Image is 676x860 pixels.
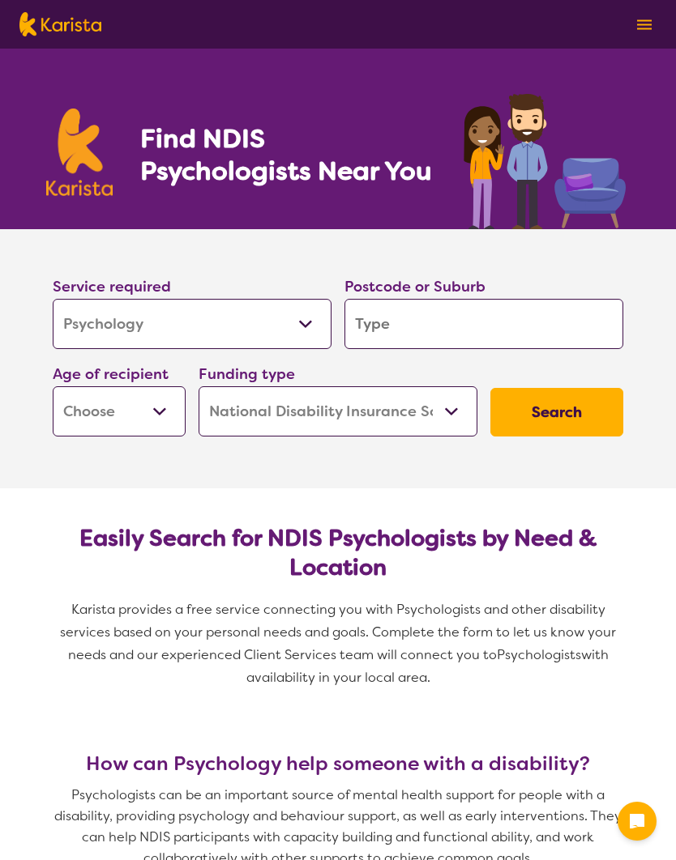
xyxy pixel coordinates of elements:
[458,87,630,229] img: psychology
[344,277,486,296] label: Postcode or Suburb
[199,364,295,384] label: Funding type
[19,12,101,36] img: Karista logo
[66,524,610,582] h2: Easily Search for NDIS Psychologists by Need & Location
[497,646,581,663] span: Psychologists
[53,277,171,296] label: Service required
[637,19,652,30] img: menu
[140,122,440,187] h1: Find NDIS Psychologists Near You
[60,601,619,663] span: Karista provides a free service connecting you with Psychologists and other disability services b...
[53,364,169,384] label: Age of recipient
[344,299,623,349] input: Type
[490,388,623,436] button: Search
[46,109,113,196] img: Karista logo
[46,752,630,775] h3: How can Psychology help someone with a disability?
